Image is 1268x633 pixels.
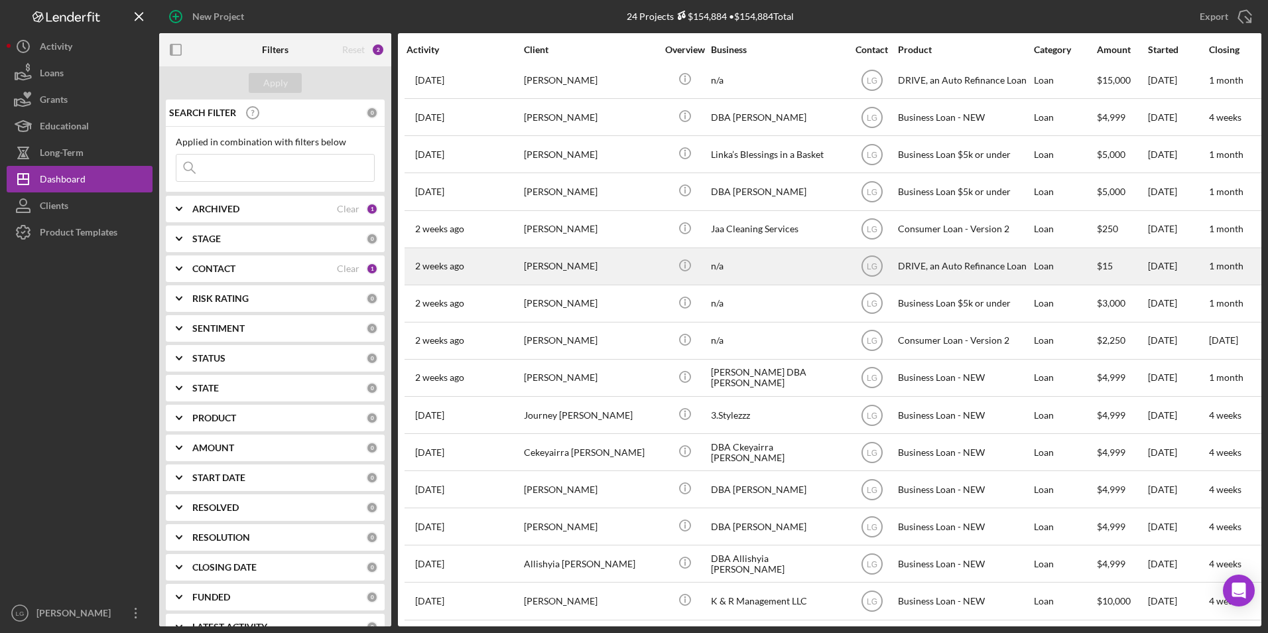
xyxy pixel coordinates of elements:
[415,261,464,271] time: 2025-09-19 14:46
[898,323,1031,358] div: Consumer Loan - Version 2
[1209,186,1243,197] time: 1 month
[342,44,365,55] div: Reset
[1148,100,1208,135] div: [DATE]
[898,62,1031,98] div: DRIVE, an Auto Refinance Loan
[866,485,877,494] text: LG
[898,286,1031,321] div: Business Loan $5k or under
[7,33,153,60] button: Activity
[1097,260,1113,271] span: $15
[866,225,877,234] text: LG
[524,174,657,209] div: [PERSON_NAME]
[1034,249,1096,284] div: Loan
[1209,595,1241,606] time: 4 weeks
[524,546,657,581] div: Allishyia [PERSON_NAME]
[1148,583,1208,618] div: [DATE]
[40,86,68,116] div: Grants
[866,336,877,346] text: LG
[1097,409,1125,421] span: $4,999
[898,100,1031,135] div: Business Loan - NEW
[1034,360,1096,395] div: Loan
[366,382,378,394] div: 0
[1034,323,1096,358] div: Loan
[524,472,657,507] div: [PERSON_NAME]
[40,139,84,169] div: Long-Term
[1097,595,1131,606] span: $10,000
[711,249,844,284] div: n/a
[1097,74,1131,86] span: $15,000
[866,374,877,383] text: LG
[1097,44,1147,55] div: Amount
[192,562,257,573] b: CLOSING DATE
[1209,447,1241,458] time: 4 weeks
[366,561,378,573] div: 0
[7,60,153,86] button: Loans
[1148,509,1208,544] div: [DATE]
[866,262,877,271] text: LG
[898,435,1031,470] div: Business Loan - NEW
[7,139,153,166] a: Long-Term
[337,204,359,214] div: Clear
[674,11,727,22] div: $154,884
[711,360,844,395] div: [PERSON_NAME] DBA [PERSON_NAME]
[366,263,378,275] div: 1
[866,113,877,122] text: LG
[192,532,250,543] b: RESOLUTION
[711,546,844,581] div: DBA Allishyia [PERSON_NAME]
[866,299,877,309] text: LG
[169,107,236,118] b: SEARCH FILTER
[1034,286,1096,321] div: Loan
[898,546,1031,581] div: Business Loan - NEW
[1209,372,1243,383] time: 1 month
[192,383,219,393] b: STATE
[407,44,523,55] div: Activity
[866,597,877,606] text: LG
[366,203,378,215] div: 1
[366,352,378,364] div: 0
[7,219,153,246] button: Product Templates
[898,583,1031,618] div: Business Loan - NEW
[1097,212,1147,247] div: $250
[192,592,230,602] b: FUNDED
[159,3,257,30] button: New Project
[1034,397,1096,433] div: Loan
[40,166,86,196] div: Dashboard
[415,149,444,160] time: 2025-09-22 23:21
[40,113,89,143] div: Educational
[415,335,464,346] time: 2025-09-17 20:54
[711,509,844,544] div: DBA [PERSON_NAME]
[366,591,378,603] div: 0
[7,86,153,113] button: Grants
[366,412,378,424] div: 0
[263,73,288,93] div: Apply
[866,522,877,531] text: LG
[371,43,385,56] div: 2
[711,212,844,247] div: Jaa Cleaning Services
[1034,583,1096,618] div: Loan
[1097,149,1125,160] span: $5,000
[366,621,378,633] div: 0
[7,166,153,192] a: Dashboard
[1186,3,1261,30] button: Export
[1034,546,1096,581] div: Loan
[1209,484,1241,495] time: 4 weeks
[847,44,897,55] div: Contact
[366,107,378,119] div: 0
[1209,111,1241,123] time: 4 weeks
[415,522,444,532] time: 2025-09-12 17:02
[366,293,378,305] div: 0
[627,11,794,22] div: 24 Projects • $154,884 Total
[1148,360,1208,395] div: [DATE]
[192,443,234,453] b: AMOUNT
[415,410,444,421] time: 2025-09-12 17:34
[711,397,844,433] div: 3.Stylezzz
[524,583,657,618] div: [PERSON_NAME]
[1097,111,1125,123] span: $4,999
[524,62,657,98] div: [PERSON_NAME]
[898,174,1031,209] div: Business Loan $5k or under
[1209,521,1241,532] time: 4 weeks
[711,44,844,55] div: Business
[366,472,378,484] div: 0
[415,224,464,234] time: 2025-09-19 16:23
[415,298,464,309] time: 2025-09-18 18:27
[1209,223,1243,234] time: 1 month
